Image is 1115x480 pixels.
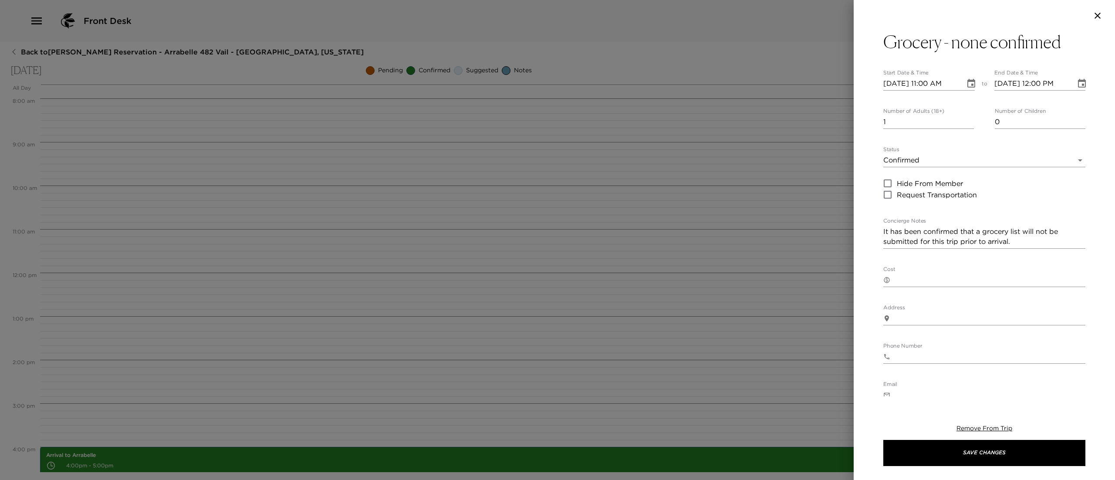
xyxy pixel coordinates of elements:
[883,146,899,153] label: Status
[883,153,1085,167] div: Confirmed
[963,75,980,92] button: Choose date, selected date is Oct 2, 2025
[1073,75,1091,92] button: Choose date, selected date is Oct 2, 2025
[956,424,1012,433] button: Remove From Trip
[982,80,987,91] span: to
[883,342,922,350] label: Phone Number
[994,69,1038,77] label: End Date & Time
[883,31,1061,52] h3: Grocery - none confirmed
[994,77,1070,91] input: MM/DD/YYYY hh:mm aa
[883,217,926,225] label: Concierge Notes
[883,108,944,115] label: Number of Adults (18+)
[883,381,897,388] label: Email
[883,440,1085,466] button: Save Changes
[883,304,905,311] label: Address
[897,178,963,189] span: Hide From Member
[897,189,977,200] span: Request Transportation
[995,108,1046,115] label: Number of Children
[883,69,929,77] label: Start Date & Time
[956,424,1012,432] span: Remove From Trip
[883,266,895,273] label: Cost
[883,226,1085,247] textarea: It has been confirmed that a grocery list will not be submitted for this trip prior to arrival.
[883,31,1085,52] button: Grocery - none confirmed
[883,77,959,91] input: MM/DD/YYYY hh:mm aa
